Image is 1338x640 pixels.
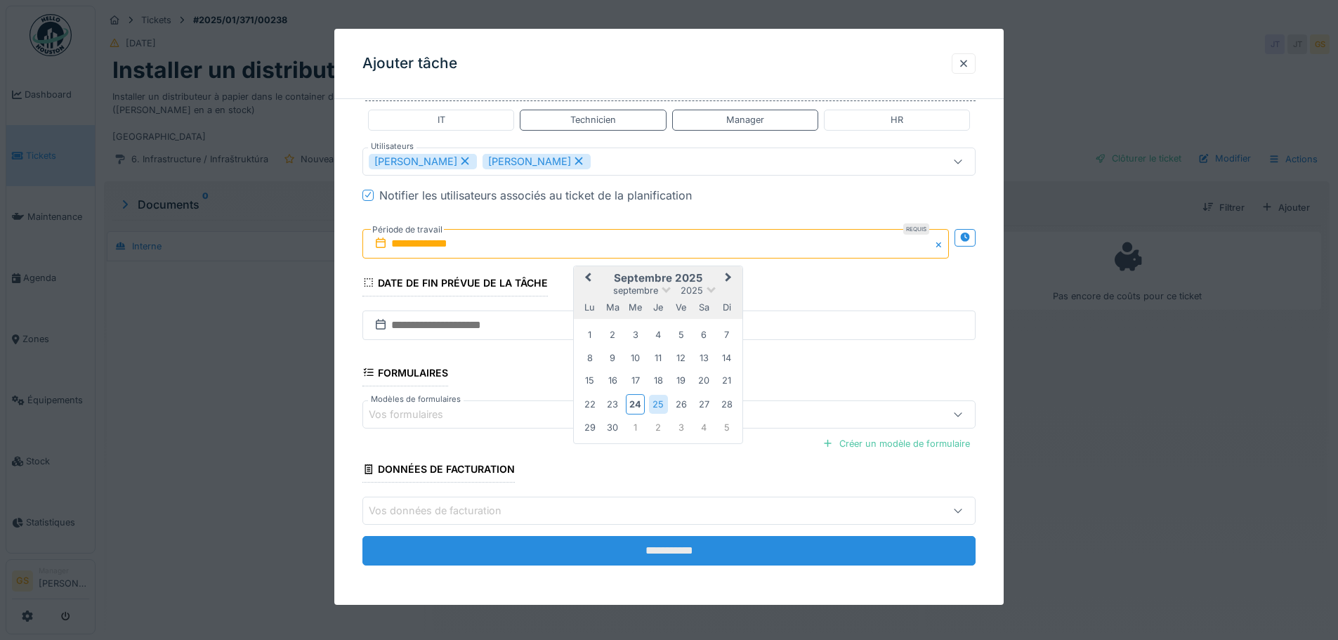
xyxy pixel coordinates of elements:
[603,371,622,390] div: Choose mardi 16 septembre 2025
[575,268,598,290] button: Previous Month
[891,113,903,126] div: HR
[626,298,645,317] div: mercredi
[717,325,736,344] div: Choose dimanche 7 septembre 2025
[580,325,599,344] div: Choose lundi 1 septembre 2025
[368,393,464,405] label: Modèles de formulaires
[626,348,645,367] div: Choose mercredi 10 septembre 2025
[649,418,668,437] div: Choose jeudi 2 octobre 2025
[671,298,690,317] div: vendredi
[603,325,622,344] div: Choose mardi 2 septembre 2025
[695,395,714,414] div: Choose samedi 27 septembre 2025
[726,113,764,126] div: Manager
[671,348,690,367] div: Choose vendredi 12 septembre 2025
[379,187,692,204] div: Notifier les utilisateurs associés au ticket de la planification
[369,407,463,422] div: Vos formulaires
[817,434,976,453] div: Créer un modèle de formulaire
[903,223,929,235] div: Requis
[695,418,714,437] div: Choose samedi 4 octobre 2025
[681,285,703,296] span: 2025
[603,395,622,414] div: Choose mardi 23 septembre 2025
[438,113,445,126] div: IT
[580,371,599,390] div: Choose lundi 15 septembre 2025
[368,141,417,152] label: Utilisateurs
[649,348,668,367] div: Choose jeudi 11 septembre 2025
[603,418,622,437] div: Choose mardi 30 septembre 2025
[671,395,690,414] div: Choose vendredi 26 septembre 2025
[626,394,645,414] div: Choose mercredi 24 septembre 2025
[649,371,668,390] div: Choose jeudi 18 septembre 2025
[626,418,645,437] div: Choose mercredi 1 octobre 2025
[369,154,477,169] div: [PERSON_NAME]
[365,86,976,102] label: Les équipes
[671,418,690,437] div: Choose vendredi 3 octobre 2025
[649,325,668,344] div: Choose jeudi 4 septembre 2025
[695,298,714,317] div: samedi
[580,298,599,317] div: lundi
[695,348,714,367] div: Choose samedi 13 septembre 2025
[369,503,521,518] div: Vos données de facturation
[603,348,622,367] div: Choose mardi 9 septembre 2025
[579,324,738,439] div: Month septembre, 2025
[580,348,599,367] div: Choose lundi 8 septembre 2025
[570,113,616,126] div: Technicien
[580,418,599,437] div: Choose lundi 29 septembre 2025
[626,325,645,344] div: Choose mercredi 3 septembre 2025
[671,371,690,390] div: Choose vendredi 19 septembre 2025
[613,285,658,296] span: septembre
[717,418,736,437] div: Choose dimanche 5 octobre 2025
[671,325,690,344] div: Choose vendredi 5 septembre 2025
[695,325,714,344] div: Choose samedi 6 septembre 2025
[362,459,515,483] div: Données de facturation
[695,371,714,390] div: Choose samedi 20 septembre 2025
[626,371,645,390] div: Choose mercredi 17 septembre 2025
[580,395,599,414] div: Choose lundi 22 septembre 2025
[362,55,457,72] h3: Ajouter tâche
[717,298,736,317] div: dimanche
[649,395,668,414] div: Choose jeudi 25 septembre 2025
[603,298,622,317] div: mardi
[717,348,736,367] div: Choose dimanche 14 septembre 2025
[362,363,448,386] div: Formulaires
[483,154,591,169] div: [PERSON_NAME]
[649,298,668,317] div: jeudi
[717,395,736,414] div: Choose dimanche 28 septembre 2025
[371,222,444,237] label: Période de travail
[574,272,742,285] h2: septembre 2025
[719,268,741,290] button: Next Month
[362,273,548,296] div: Date de fin prévue de la tâche
[717,371,736,390] div: Choose dimanche 21 septembre 2025
[933,229,949,259] button: Close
